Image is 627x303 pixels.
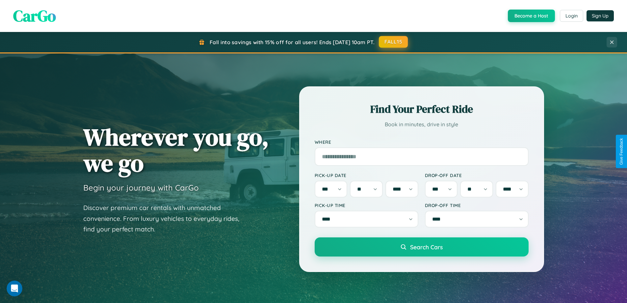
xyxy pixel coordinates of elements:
label: Drop-off Date [425,172,529,178]
h3: Begin your journey with CarGo [83,183,199,193]
button: FALL15 [379,36,408,48]
p: Book in minutes, drive in style [315,120,529,129]
span: CarGo [13,5,56,27]
h1: Wherever you go, we go [83,124,269,176]
label: Drop-off Time [425,202,529,208]
h2: Find Your Perfect Ride [315,102,529,116]
label: Pick-up Time [315,202,418,208]
label: Pick-up Date [315,172,418,178]
button: Become a Host [508,10,555,22]
span: Search Cars [410,243,443,251]
button: Login [560,10,583,22]
button: Search Cars [315,237,529,257]
button: Sign Up [587,10,614,21]
p: Discover premium car rentals with unmatched convenience. From luxury vehicles to everyday rides, ... [83,202,248,235]
iframe: Intercom live chat [7,281,22,296]
div: Give Feedback [619,138,624,165]
label: Where [315,139,529,145]
span: Fall into savings with 15% off for all users! Ends [DATE] 10am PT. [210,39,375,45]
